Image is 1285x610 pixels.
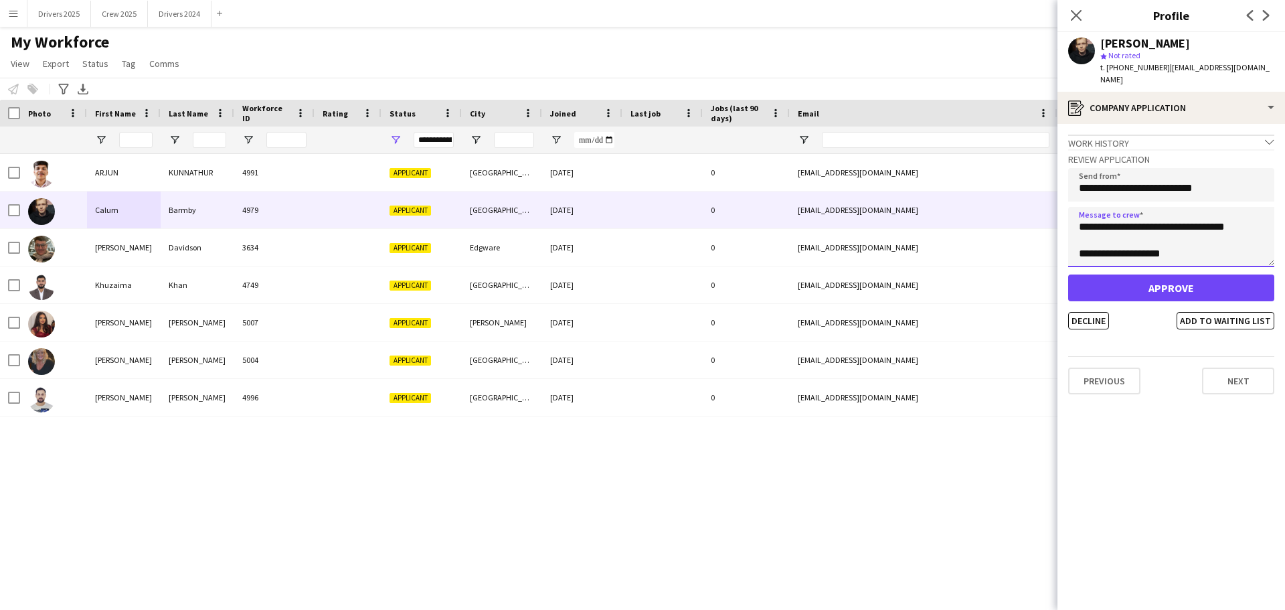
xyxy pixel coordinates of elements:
span: | [EMAIL_ADDRESS][DOMAIN_NAME] [1100,62,1270,84]
h3: Profile [1057,7,1285,24]
span: Not rated [1108,50,1140,60]
span: My Workforce [11,32,109,52]
div: [GEOGRAPHIC_DATA] [462,154,542,191]
span: Applicant [390,206,431,216]
div: Barmby [161,192,234,228]
button: Open Filter Menu [242,134,254,146]
div: [EMAIL_ADDRESS][DOMAIN_NAME] [790,341,1057,378]
div: [EMAIL_ADDRESS][DOMAIN_NAME] [790,154,1057,191]
div: [DATE] [542,266,622,303]
img: Calum Barmby [28,198,55,225]
div: 0 [703,379,790,416]
button: Decline [1068,312,1109,329]
div: 4996 [234,379,315,416]
button: Open Filter Menu [550,134,562,146]
div: 4749 [234,266,315,303]
app-action-btn: Export XLSX [75,81,91,97]
a: Status [77,55,114,72]
div: [GEOGRAPHIC_DATA] [462,192,542,228]
div: 5004 [234,341,315,378]
img: ARJUN KUNNATHUR [28,161,55,187]
div: 0 [703,341,790,378]
div: [GEOGRAPHIC_DATA] [462,266,542,303]
div: [PERSON_NAME] [462,304,542,341]
img: Michelle Barton [28,348,55,375]
span: View [11,58,29,70]
div: ARJUN [87,154,161,191]
div: [DATE] [542,341,622,378]
div: [EMAIL_ADDRESS][DOMAIN_NAME] [790,192,1057,228]
div: Edgware [462,229,542,266]
div: 0 [703,266,790,303]
img: Freddie Davidson [28,236,55,262]
div: Khan [161,266,234,303]
span: Tag [122,58,136,70]
div: [EMAIL_ADDRESS][DOMAIN_NAME] [790,379,1057,416]
div: [GEOGRAPHIC_DATA] [462,379,542,416]
div: [PERSON_NAME] [161,379,234,416]
button: Approve [1068,275,1274,301]
a: Comms [144,55,185,72]
div: [EMAIL_ADDRESS][DOMAIN_NAME] [790,304,1057,341]
span: Photo [28,108,51,119]
span: Applicant [390,168,431,178]
span: First Name [95,108,136,119]
div: [GEOGRAPHIC_DATA] [462,341,542,378]
div: Company application [1057,92,1285,124]
input: Last Name Filter Input [193,132,226,148]
button: Crew 2025 [91,1,148,27]
img: syed ali hassan [28,386,55,412]
button: Open Filter Menu [470,134,482,146]
a: Export [37,55,74,72]
div: Work history [1068,135,1274,149]
div: [EMAIL_ADDRESS][DOMAIN_NAME] [790,229,1057,266]
button: Drivers 2025 [27,1,91,27]
div: 0 [703,229,790,266]
span: Applicant [390,356,431,366]
div: [PERSON_NAME] [87,229,161,266]
span: Jobs (last 90 days) [711,103,766,123]
div: Khuzaima [87,266,161,303]
a: Tag [116,55,141,72]
div: [DATE] [542,154,622,191]
span: Applicant [390,281,431,291]
div: 4991 [234,154,315,191]
div: [PERSON_NAME] [161,304,234,341]
button: Add to waiting list [1177,312,1274,329]
span: Email [798,108,819,119]
div: [PERSON_NAME] [87,341,161,378]
input: Workforce ID Filter Input [266,132,307,148]
div: 0 [703,154,790,191]
h3: Review Application [1068,153,1274,165]
img: Khuzaima Khan [28,273,55,300]
input: First Name Filter Input [119,132,153,148]
span: Applicant [390,393,431,403]
span: City [470,108,485,119]
div: [PERSON_NAME] [161,341,234,378]
span: Applicant [390,243,431,253]
div: [PERSON_NAME] [87,304,161,341]
div: KUNNATHUR [161,154,234,191]
div: [EMAIL_ADDRESS][DOMAIN_NAME] [790,266,1057,303]
button: Open Filter Menu [798,134,810,146]
input: City Filter Input [494,132,534,148]
span: Export [43,58,69,70]
div: Calum [87,192,161,228]
span: Rating [323,108,348,119]
span: t. [PHONE_NUMBER] [1100,62,1170,72]
div: [PERSON_NAME] [1100,37,1190,50]
a: View [5,55,35,72]
input: Email Filter Input [822,132,1049,148]
div: 0 [703,304,790,341]
span: Workforce ID [242,103,290,123]
div: [PERSON_NAME] [87,379,161,416]
div: [DATE] [542,379,622,416]
div: 5007 [234,304,315,341]
span: Last job [630,108,661,119]
div: [DATE] [542,192,622,228]
div: 0 [703,192,790,228]
app-action-btn: Advanced filters [56,81,72,97]
div: Davidson [161,229,234,266]
div: 3634 [234,229,315,266]
span: Status [82,58,108,70]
